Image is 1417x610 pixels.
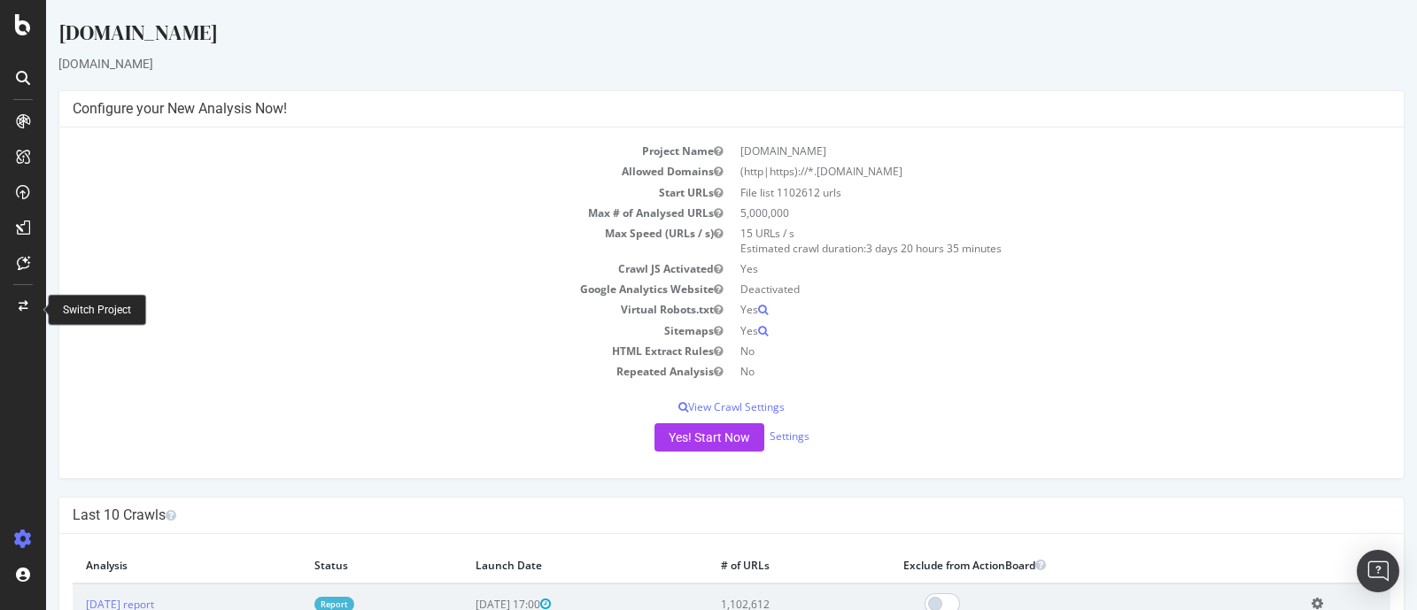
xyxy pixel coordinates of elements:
td: 5,000,000 [685,203,1344,223]
td: Yes [685,299,1344,320]
td: Project Name [27,141,685,161]
td: [DOMAIN_NAME] [685,141,1344,161]
td: Repeated Analysis [27,361,685,382]
td: File list 1102612 urls [685,182,1344,203]
td: Start URLs [27,182,685,203]
td: Virtual Robots.txt [27,299,685,320]
td: No [685,361,1344,382]
th: # of URLs [662,547,843,583]
td: Max Speed (URLs / s) [27,223,685,259]
td: Yes [685,259,1344,279]
td: Yes [685,320,1344,341]
th: Exclude from ActionBoard [844,547,1252,583]
div: Switch Project [63,303,131,318]
p: View Crawl Settings [27,399,1344,414]
h4: Last 10 Crawls [27,506,1344,524]
td: (http|https)://*.[DOMAIN_NAME] [685,161,1344,181]
td: Sitemaps [27,320,685,341]
td: Google Analytics Website [27,279,685,299]
td: No [685,341,1344,361]
th: Launch Date [416,547,662,583]
td: Allowed Domains [27,161,685,181]
td: Crawl JS Activated [27,259,685,279]
td: Max # of Analysed URLs [27,203,685,223]
h4: Configure your New Analysis Now! [27,100,1344,118]
div: Open Intercom Messenger [1357,550,1399,592]
td: HTML Extract Rules [27,341,685,361]
button: Yes! Start Now [608,423,718,452]
div: [DOMAIN_NAME] [12,55,1359,73]
th: Status [255,547,415,583]
div: [DOMAIN_NAME] [12,18,1359,55]
td: 15 URLs / s Estimated crawl duration: [685,223,1344,259]
a: Settings [724,429,763,444]
td: Deactivated [685,279,1344,299]
span: 3 days 20 hours 35 minutes [820,241,956,256]
th: Analysis [27,547,255,583]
